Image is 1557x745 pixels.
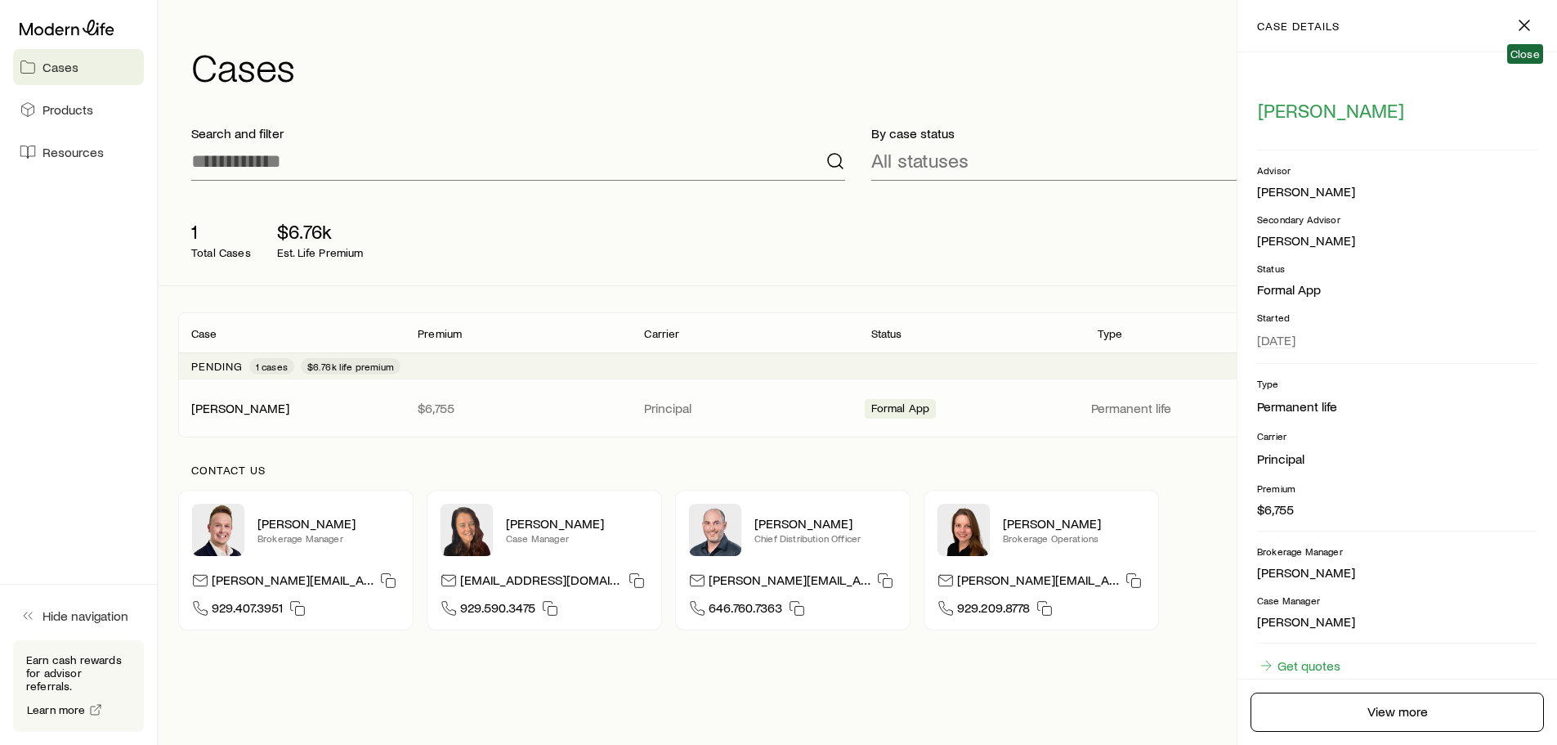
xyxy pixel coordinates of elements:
p: [PERSON_NAME] [1257,564,1537,581]
p: case details [1257,20,1340,33]
p: Status [1257,262,1537,275]
a: Products [13,92,144,128]
p: [PERSON_NAME] [1257,613,1537,630]
span: 646.760.7363 [709,599,782,622]
p: Chief Distribution Officer [754,532,897,545]
p: Case Manager [506,532,648,545]
p: Type [1257,377,1537,390]
p: Secondary Advisor [1257,213,1537,226]
img: Ellen Wall [937,504,990,556]
p: Pending [191,360,243,373]
div: Client cases [178,312,1537,438]
span: 1 cases [256,360,288,373]
p: 1 [191,220,251,243]
button: Hide navigation [13,598,144,634]
span: [DATE] [1257,332,1295,348]
img: Abby McGuigan [441,504,493,556]
a: Resources [13,134,144,170]
h1: Cases [191,47,1537,86]
span: Close [1510,47,1540,61]
p: [PERSON_NAME][EMAIL_ADDRESS][DOMAIN_NAME] [709,572,870,594]
a: Get quotes [1257,657,1341,675]
span: Cases [43,59,78,75]
p: [PERSON_NAME] [506,515,648,532]
span: [PERSON_NAME] [1258,99,1404,122]
p: Type [1098,327,1123,340]
span: Hide navigation [43,608,128,624]
p: Brokerage Manager [257,532,400,545]
p: Permanent life [1091,400,1304,416]
p: [EMAIL_ADDRESS][DOMAIN_NAME] [460,572,622,594]
p: All statuses [871,149,969,172]
p: Principal [644,400,844,416]
p: Formal App [1257,281,1537,298]
p: Premium [1257,482,1537,495]
img: Derek Wakefield [192,504,244,556]
a: [PERSON_NAME] [191,400,289,415]
div: [PERSON_NAME] [191,400,289,417]
p: Case [191,327,217,340]
p: By case status [871,125,1525,141]
li: Permanent life [1257,397,1537,416]
div: [PERSON_NAME] [1257,232,1355,249]
span: Resources [43,144,104,160]
span: $6.76k life premium [307,360,394,373]
p: Status [871,327,902,340]
p: Advisor [1257,164,1537,177]
p: Premium [418,327,462,340]
p: Est. Life Premium [277,246,364,259]
p: Case Manager [1257,594,1537,607]
p: Brokerage Manager [1257,545,1537,558]
button: [PERSON_NAME] [1257,98,1405,123]
a: Cases [13,49,144,85]
p: Search and filter [191,125,845,141]
p: [PERSON_NAME][EMAIL_ADDRESS][DOMAIN_NAME] [957,572,1119,594]
span: Formal App [871,402,930,419]
span: Learn more [27,704,86,716]
p: [PERSON_NAME] [754,515,897,532]
p: Started [1257,311,1537,324]
p: Carrier [644,327,679,340]
p: Earn cash rewards for advisor referrals. [26,653,131,693]
p: [PERSON_NAME] [257,515,400,532]
p: Contact us [191,464,1524,477]
span: 929.209.8778 [957,599,1030,622]
p: [PERSON_NAME][EMAIL_ADDRESS][DOMAIN_NAME] [212,572,374,594]
p: $6,755 [1257,501,1537,518]
div: Earn cash rewards for advisor referrals.Learn more [13,640,144,732]
p: $6.76k [277,220,364,243]
p: Carrier [1257,429,1537,442]
li: Principal [1257,449,1537,469]
a: View more [1251,693,1544,732]
span: 929.590.3475 [460,599,535,622]
p: Total Cases [191,246,251,259]
p: [PERSON_NAME] [1003,515,1145,532]
p: $6,755 [418,400,618,416]
img: Dan Pierson [689,504,741,556]
span: 929.407.3951 [212,599,283,622]
div: [PERSON_NAME] [1257,183,1355,200]
span: Products [43,101,93,118]
p: Brokerage Operations [1003,532,1145,545]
